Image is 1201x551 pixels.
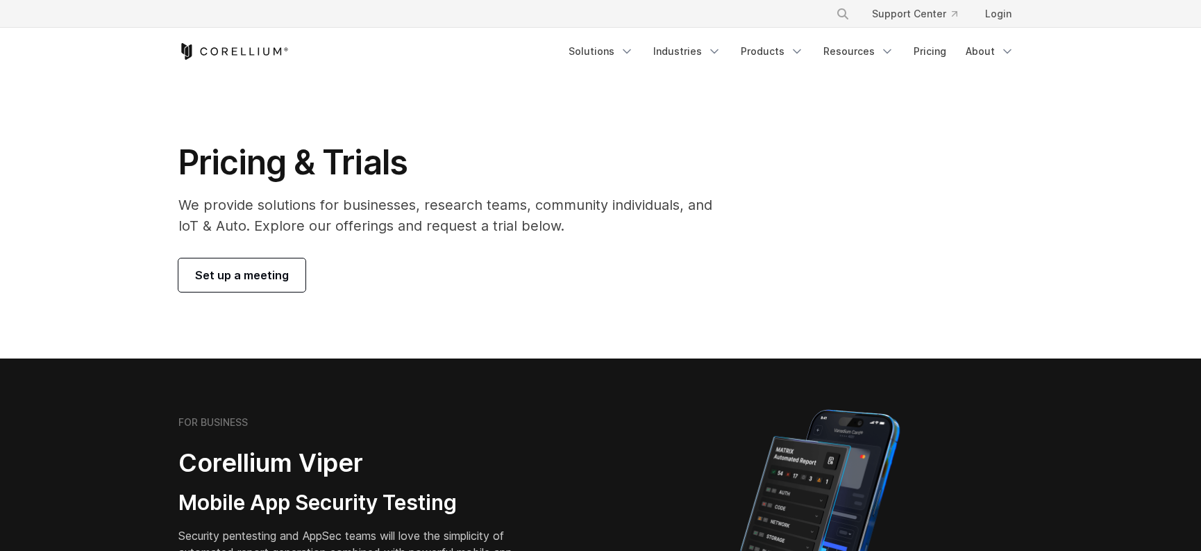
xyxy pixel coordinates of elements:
div: Navigation Menu [819,1,1023,26]
h2: Corellium Viper [178,447,534,479]
a: Pricing [905,39,955,64]
a: Set up a meeting [178,258,305,292]
a: Corellium Home [178,43,289,60]
a: Industries [645,39,730,64]
a: Resources [815,39,902,64]
span: Set up a meeting [195,267,289,283]
a: About [957,39,1023,64]
div: Navigation Menu [560,39,1023,64]
h3: Mobile App Security Testing [178,490,534,516]
h6: FOR BUSINESS [178,416,248,429]
a: Support Center [861,1,968,26]
p: We provide solutions for businesses, research teams, community individuals, and IoT & Auto. Explo... [178,195,732,236]
a: Products [732,39,812,64]
button: Search [830,1,855,26]
a: Solutions [560,39,642,64]
h1: Pricing & Trials [178,142,732,183]
a: Login [974,1,1023,26]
